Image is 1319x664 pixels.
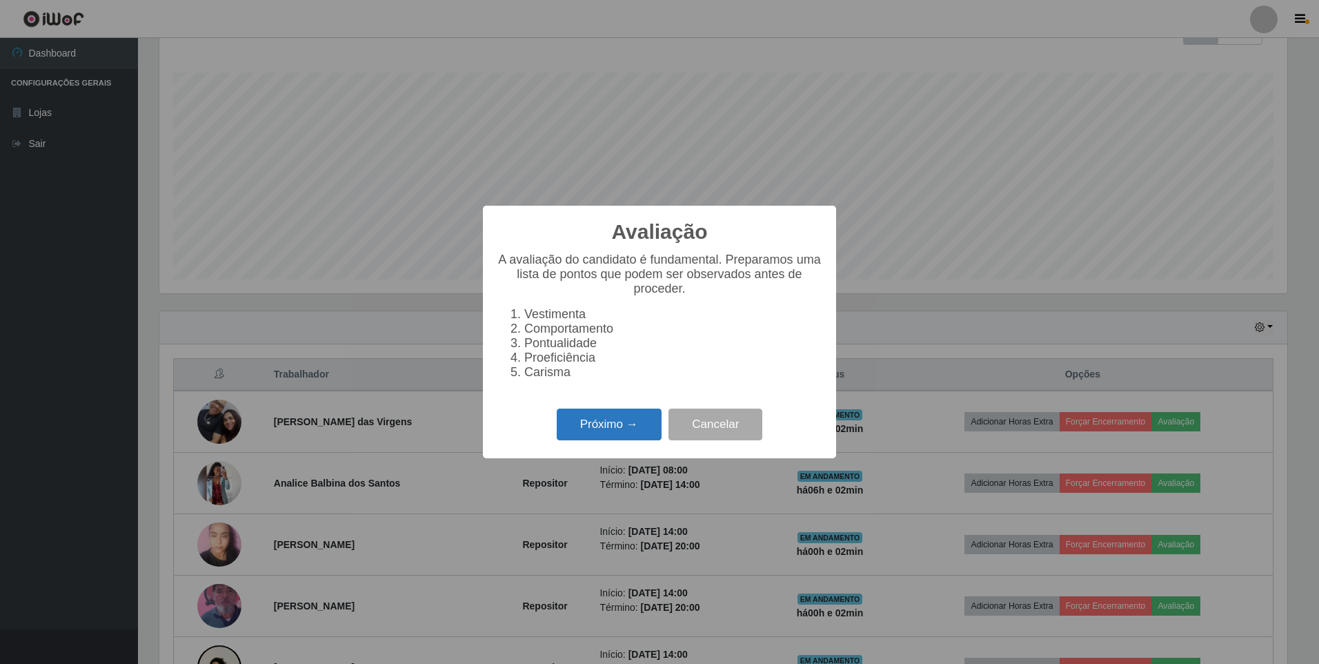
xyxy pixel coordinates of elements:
[524,307,822,322] li: Vestimenta
[524,322,822,336] li: Comportamento
[668,409,762,441] button: Cancelar
[524,351,822,365] li: Proeficiência
[524,336,822,351] li: Pontualidade
[557,409,662,441] button: Próximo →
[497,253,822,296] p: A avaliação do candidato é fundamental. Preparamos uma lista de pontos que podem ser observados a...
[612,219,708,244] h2: Avaliação
[524,365,822,380] li: Carisma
